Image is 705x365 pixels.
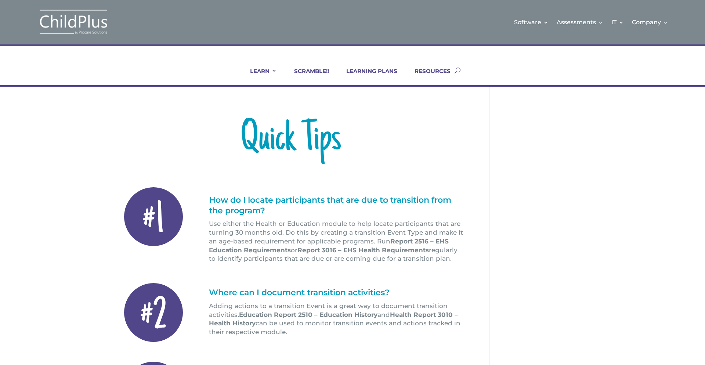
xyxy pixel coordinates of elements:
[514,7,549,37] a: Software
[405,68,451,85] a: RESOURCES
[124,187,183,246] div: #1
[632,7,668,37] a: Company
[239,311,377,318] strong: Education Report 2510 – Education History
[209,238,449,254] strong: Report 2516 – EHS Education Requirements
[209,288,464,302] h1: Where can I document transition activities?
[209,195,464,220] h1: How do I locate participants that are due to transition from the program?
[209,302,464,337] p: Adding actions to a transition Event is a great way to document transition activities. and can be...
[297,246,429,254] strong: Report 3016 – EHS Health Requirements
[285,68,329,85] a: SCRAMBLE!!
[337,68,397,85] a: LEARNING PLANS
[241,68,277,85] a: LEARN
[117,118,463,166] h1: Quick Tips
[209,220,464,263] p: Use either the Health or Education module to help locate participants that are turning 30 months ...
[124,283,183,342] div: #2
[611,7,624,37] a: IT
[557,7,603,37] a: Assessments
